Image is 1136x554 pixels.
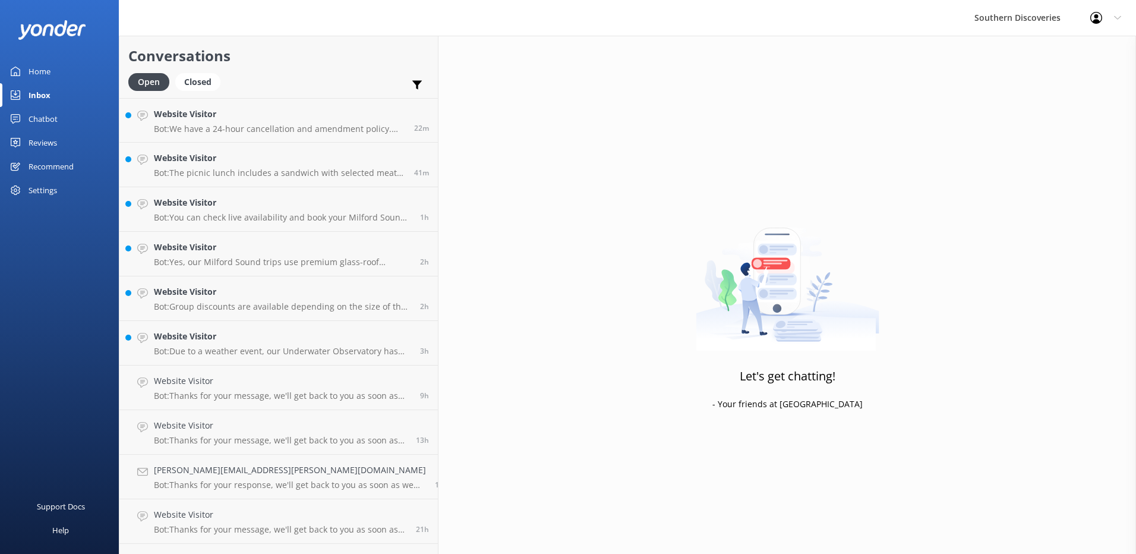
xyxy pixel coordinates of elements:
[29,155,74,178] div: Recommend
[420,257,429,267] span: Aug 25 2025 04:11pm (UTC +12:00) Pacific/Auckland
[154,301,411,312] p: Bot: Group discounts are available depending on the size of the group, the product you're looking...
[128,73,169,91] div: Open
[154,124,405,134] p: Bot: We have a 24-hour cancellation and amendment policy. Please contact our reservations team to...
[29,83,51,107] div: Inbox
[29,131,57,155] div: Reviews
[119,232,438,276] a: Website VisitorBot:Yes, our Milford Sound trips use premium glass-roof coaches, ensuring you won'...
[154,108,405,121] h4: Website Visitor
[696,203,879,351] img: artwork of a man stealing a conversation from at giant smartphone
[128,75,175,88] a: Open
[416,435,429,445] span: Aug 25 2025 05:05am (UTC +12:00) Pacific/Auckland
[420,391,429,401] span: Aug 25 2025 08:45am (UTC +12:00) Pacific/Auckland
[154,435,407,446] p: Bot: Thanks for your message, we'll get back to you as soon as we can. You're also welcome to kee...
[119,187,438,232] a: Website VisitorBot:You can check live availability and book your Milford Sound adventure on our w...
[119,321,438,366] a: Website VisitorBot:Due to a weather event, our Underwater Observatory has unfortunately sustained...
[435,480,448,490] span: Aug 24 2025 11:30pm (UTC +12:00) Pacific/Auckland
[420,301,429,311] span: Aug 25 2025 03:49pm (UTC +12:00) Pacific/Auckland
[154,196,411,209] h4: Website Visitor
[154,419,407,432] h4: Website Visitor
[37,495,85,518] div: Support Docs
[128,45,429,67] h2: Conversations
[414,168,429,178] span: Aug 25 2025 05:49pm (UTC +12:00) Pacific/Auckland
[119,410,438,455] a: Website VisitorBot:Thanks for your message, we'll get back to you as soon as we can. You're also ...
[154,480,426,490] p: Bot: Thanks for your response, we'll get back to you as soon as we can during opening hours.
[18,20,86,40] img: yonder-white-logo.png
[154,508,407,521] h4: Website Visitor
[712,398,863,411] p: - Your friends at [GEOGRAPHIC_DATA]
[154,212,411,223] p: Bot: You can check live availability and book your Milford Sound adventure on our website. Visit ...
[420,346,429,356] span: Aug 25 2025 03:29pm (UTC +12:00) Pacific/Auckland
[154,241,411,254] h4: Website Visitor
[119,98,438,143] a: Website VisitorBot:We have a 24-hour cancellation and amendment policy. Please contact our reserv...
[175,75,226,88] a: Closed
[119,499,438,544] a: Website VisitorBot:Thanks for your message, we'll get back to you as soon as we can. You're also ...
[154,257,411,267] p: Bot: Yes, our Milford Sound trips use premium glass-roof coaches, ensuring you won't miss any stu...
[154,285,411,298] h4: Website Visitor
[154,464,426,477] h4: [PERSON_NAME][EMAIL_ADDRESS][PERSON_NAME][DOMAIN_NAME]
[119,276,438,321] a: Website VisitorBot:Group discounts are available depending on the size of the group, the product ...
[154,391,411,401] p: Bot: Thanks for your message, we'll get back to you as soon as we can. You're also welcome to kee...
[29,59,51,83] div: Home
[175,73,220,91] div: Closed
[119,455,438,499] a: [PERSON_NAME][EMAIL_ADDRESS][PERSON_NAME][DOMAIN_NAME]Bot:Thanks for your response, we'll get bac...
[29,178,57,202] div: Settings
[740,367,835,386] h3: Let's get chatting!
[416,524,429,534] span: Aug 24 2025 09:13pm (UTC +12:00) Pacific/Auckland
[154,168,405,178] p: Bot: The picnic lunch includes a sandwich with selected meat (chicken or ham) and salad, cheese a...
[52,518,69,542] div: Help
[29,107,58,131] div: Chatbot
[420,212,429,222] span: Aug 25 2025 05:09pm (UTC +12:00) Pacific/Auckland
[119,366,438,410] a: Website VisitorBot:Thanks for your message, we'll get back to you as soon as we can. You're also ...
[119,143,438,187] a: Website VisitorBot:The picnic lunch includes a sandwich with selected meat (chicken or ham) and s...
[154,346,411,357] p: Bot: Due to a weather event, our Underwater Observatory has unfortunately sustained some damage a...
[154,152,405,165] h4: Website Visitor
[154,330,411,343] h4: Website Visitor
[154,524,407,535] p: Bot: Thanks for your message, we'll get back to you as soon as we can. You're also welcome to kee...
[154,374,411,388] h4: Website Visitor
[414,123,429,133] span: Aug 25 2025 06:08pm (UTC +12:00) Pacific/Auckland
